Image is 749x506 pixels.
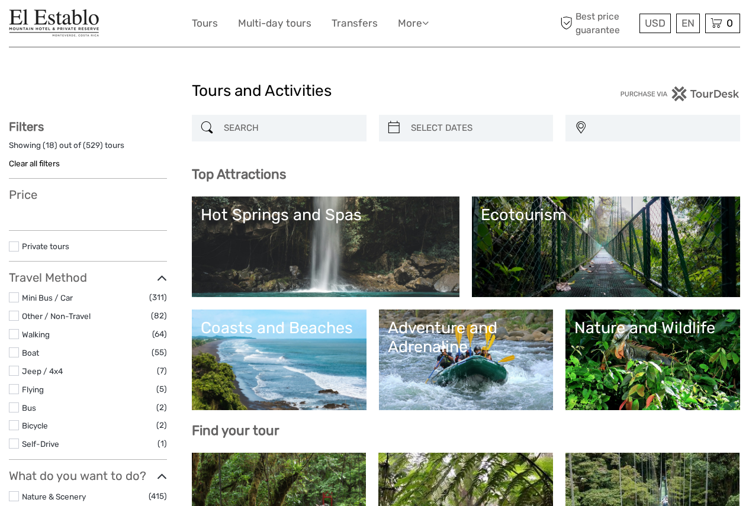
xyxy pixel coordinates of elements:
div: EN [676,14,700,33]
h3: What do you want to do? [9,469,167,483]
a: Self-Drive [22,439,59,449]
a: Clear all filters [9,159,60,168]
span: 0 [725,17,735,29]
a: Tours [192,15,218,32]
a: Boat [22,348,39,357]
span: Best price guarantee [557,10,637,36]
a: Ecotourism [481,205,731,288]
a: Other / Non-Travel [22,311,91,321]
div: Showing ( ) out of ( ) tours [9,140,167,158]
b: Find your tour [192,423,279,439]
span: (2) [156,418,167,432]
h1: Tours and Activities [192,82,558,101]
img: El Establo Mountain Hotel [9,9,100,38]
span: (415) [149,489,167,503]
a: Multi-day tours [238,15,311,32]
div: Coasts and Beaches [201,318,358,337]
span: (55) [152,346,167,359]
a: Adventure and Adrenaline [388,318,545,401]
span: (7) [157,364,167,378]
span: (1) [157,437,167,450]
a: More [398,15,429,32]
div: Hot Springs and Spas [201,205,451,224]
img: PurchaseViaTourDesk.png [620,86,740,101]
a: Jeep / 4x4 [22,366,63,376]
label: 18 [46,140,54,151]
a: Bicycle [22,421,48,430]
b: Top Attractions [192,166,286,182]
span: (311) [149,291,167,304]
div: Nature and Wildlife [574,318,731,337]
a: Nature and Wildlife [574,318,731,401]
span: (5) [156,382,167,396]
a: Flying [22,385,44,394]
a: Private tours [22,241,69,251]
h3: Travel Method [9,270,167,285]
span: USD [645,17,666,29]
input: SELECT DATES [406,118,548,138]
a: Coasts and Beaches [201,318,358,401]
a: Mini Bus / Car [22,293,73,302]
a: Walking [22,330,50,339]
a: Nature & Scenery [22,492,86,501]
strong: Filters [9,120,44,134]
span: (2) [156,401,167,414]
input: SEARCH [219,118,361,138]
h3: Price [9,188,167,202]
span: (82) [151,309,167,323]
div: Ecotourism [481,205,731,224]
label: 529 [86,140,100,151]
a: Hot Springs and Spas [201,205,451,288]
a: Transfers [332,15,378,32]
span: (64) [152,327,167,341]
div: Adventure and Adrenaline [388,318,545,357]
a: Bus [22,403,36,412]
